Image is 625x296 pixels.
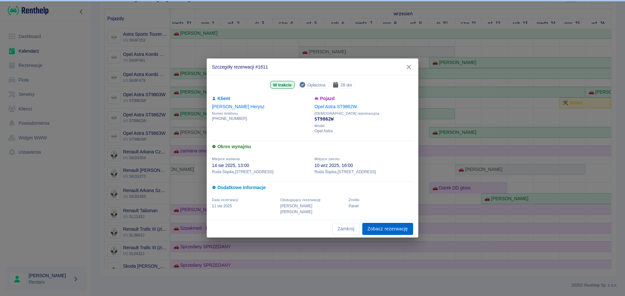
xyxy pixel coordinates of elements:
[314,116,413,122] p: ST9862W
[314,124,413,128] span: Model
[314,95,413,102] h6: Pojazd
[314,169,413,175] p: Ruda Śląska , [STREET_ADDRESS]
[314,111,413,116] span: [DEMOGRAPHIC_DATA] rejestracyjna
[338,82,354,88] span: 28 dni
[207,58,418,75] h2: Szczegóły rezerwacji #1611
[305,82,328,88] span: Opłacona
[212,111,311,116] span: Numer telefonu
[212,198,238,202] span: Data rezerwacji
[212,184,413,191] h6: Dodatkowe informacje
[212,162,311,169] p: 14 sie 2025, 13:00
[349,198,359,202] span: Żrodło
[212,143,413,150] h6: Okres wynajmu
[212,95,311,102] h6: Klient
[314,162,413,169] p: 10 wrz 2025, 16:00
[271,82,294,88] span: W trakcie
[212,203,276,209] p: 11 sie 2025
[314,128,413,134] p: Opel Astra
[332,223,360,235] button: Zamknij
[280,198,321,202] span: Obsługujący rezerwację
[314,104,357,109] a: Opel Astra ST9862W
[212,116,311,122] p: [PHONE_NUMBER]
[212,104,265,109] a: [PERSON_NAME] Herysz
[212,157,240,161] span: Miejsce wydania
[212,169,311,175] p: Ruda Śląska , [STREET_ADDRESS]
[280,203,345,215] p: [PERSON_NAME] [PERSON_NAME]
[314,157,340,161] span: Miejsce zwrotu
[349,203,413,209] p: Panel
[362,223,413,235] a: Zobacz rezerwację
